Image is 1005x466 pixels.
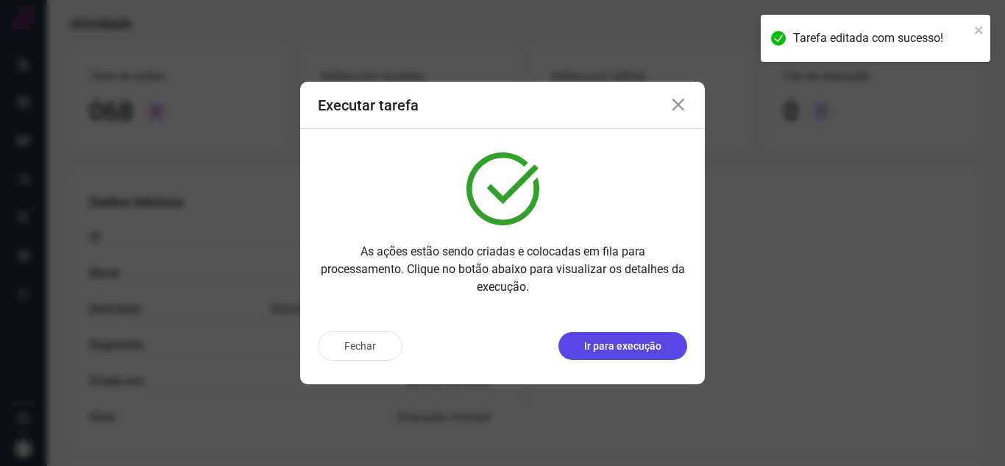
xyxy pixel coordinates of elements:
button: close [974,21,984,38]
button: Ir para execução [558,332,687,360]
h3: Executar tarefa [318,96,419,114]
p: As ações estão sendo criadas e colocadas em fila para processamento. Clique no botão abaixo para ... [318,243,687,296]
div: Tarefa editada com sucesso! [793,29,970,47]
button: Fechar [318,331,402,361]
p: Ir para execução [584,339,661,354]
img: verified.svg [466,152,539,225]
